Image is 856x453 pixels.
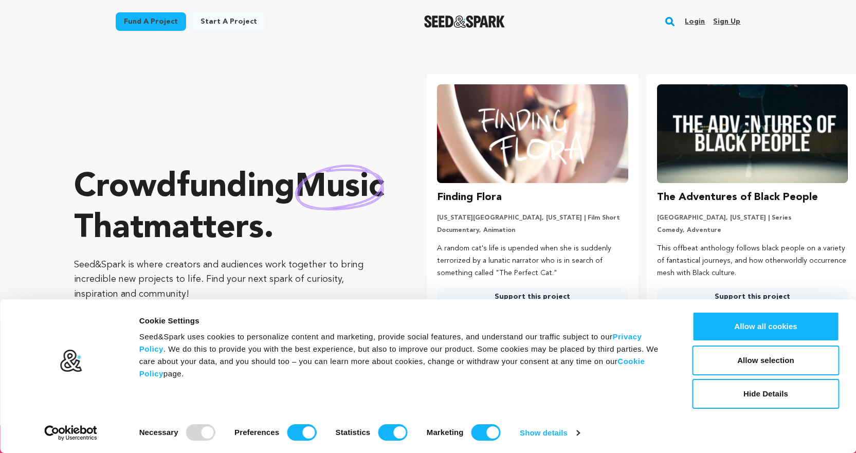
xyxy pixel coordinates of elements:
button: Allow all cookies [693,312,840,341]
p: Documentary, Animation [437,226,628,234]
img: Seed&Spark Logo Dark Mode [424,15,505,28]
img: The Adventures of Black People image [657,84,848,183]
h3: Finding Flora [437,189,502,206]
img: Finding Flora image [437,84,628,183]
button: Allow selection [693,346,840,375]
a: Support this project [657,287,848,306]
p: A random cat's life is upended when she is suddenly terrorized by a lunatic narrator who is in se... [437,243,628,279]
p: [GEOGRAPHIC_DATA], [US_STATE] | Series [657,214,848,222]
strong: Statistics [336,428,371,437]
a: Show details [520,425,579,441]
p: This offbeat anthology follows black people on a variety of fantastical journeys, and how otherwo... [657,243,848,279]
div: Seed&Spark uses cookies to personalize content and marketing, provide social features, and unders... [139,331,669,380]
button: Hide Details [693,379,840,409]
p: Crowdfunding that . [74,167,386,249]
a: Seed&Spark Homepage [424,15,505,28]
h3: The Adventures of Black People [657,189,818,206]
p: Seed&Spark is where creators and audiences work together to bring incredible new projects to life... [74,258,386,302]
a: Sign up [713,13,740,30]
a: Support this project [437,287,628,306]
img: hand sketched image [295,165,384,210]
a: Start a project [192,12,265,31]
p: Comedy, Adventure [657,226,848,234]
a: Login [685,13,705,30]
p: [US_STATE][GEOGRAPHIC_DATA], [US_STATE] | Film Short [437,214,628,222]
img: logo [59,349,82,373]
strong: Necessary [139,428,178,437]
strong: Marketing [427,428,464,437]
a: Fund a project [116,12,186,31]
a: Usercentrics Cookiebot - opens in a new window [26,425,116,441]
strong: Preferences [234,428,279,437]
div: Cookie Settings [139,315,669,327]
span: matters [143,212,264,245]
